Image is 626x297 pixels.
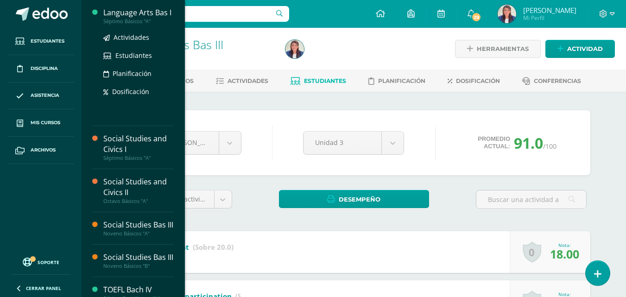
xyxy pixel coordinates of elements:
a: Social Studies Bas IIINoveno Básicos "B" [103,252,174,269]
a: Dosificación [448,74,500,88]
a: Herramientas [455,40,541,58]
a: Mis cursos [7,109,74,137]
a: Soporte [11,255,70,268]
a: Dosificación [103,86,174,97]
span: Actividad [567,40,603,57]
span: Estudiantes [304,77,346,84]
a: 0 [523,241,541,263]
span: Planificación [113,69,152,78]
a: Language Arts Bas ISéptimo Básicos "A" [103,7,174,25]
span: 91.0 [514,133,543,153]
a: Disciplina [7,55,74,82]
span: Planificación [378,77,425,84]
span: Archivos [31,146,56,154]
div: Noveno Básicos "B" [103,263,174,269]
a: Actividades [103,32,174,43]
span: Mi Perfil [523,14,576,22]
a: Asistencia [7,82,74,110]
div: Séptimo Básicos "A" [103,18,174,25]
a: Planificación [103,68,174,79]
span: Unidad 3 [315,132,370,153]
span: 29 [471,12,481,22]
span: Herramientas [477,40,529,57]
span: Estudiantes [31,38,64,45]
span: Desempeño [339,191,380,208]
span: [PERSON_NAME] [523,6,576,15]
a: Conferencias [522,74,581,88]
a: Social Studies and Civics ISéptimo Básicos "A" [103,133,174,161]
div: Social Studies and Civics II [103,177,174,198]
span: Disciplina [31,65,58,72]
a: Estudiantes [103,50,174,61]
a: Planificación [368,74,425,88]
span: Dosificación [456,77,500,84]
a: Desempeño [279,190,429,208]
span: Promedio actual: [478,135,510,150]
a: Actividades [216,74,268,88]
span: Actividades [228,77,268,84]
span: /100 [543,142,556,151]
div: Noveno Básicos "A" [103,230,174,237]
span: Conferencias [534,77,581,84]
div: Nota: [550,242,579,248]
span: Estudiantes [115,51,152,60]
span: Actividades [114,33,149,42]
div: Noveno Básicos 'A' [117,51,274,60]
a: Social Studies Bas IIINoveno Básicos "A" [103,220,174,237]
span: Cerrar panel [26,285,61,291]
span: Dosificación [112,87,149,96]
h1: Social Studies Bas III [117,38,274,51]
a: Estudiantes [7,28,74,55]
div: Séptimo Básicos "A" [103,155,174,161]
span: Mis cursos [31,119,60,126]
span: [PERSON_NAME] [170,138,221,147]
div: Octavo Básicos "A" [103,198,174,204]
span: 18.00 [550,246,579,262]
a: Actividad [545,40,615,58]
span: Soporte [38,259,59,265]
a: Archivos [7,137,74,164]
div: Social Studies and Civics I [103,133,174,155]
div: Social Studies Bas III [103,220,174,230]
a: [PERSON_NAME] [140,132,241,154]
img: 64f220a76ce8a7c8a2fce748c524eb74.png [285,40,304,58]
input: Busca un usuario... [88,6,289,22]
img: 64f220a76ce8a7c8a2fce748c524eb74.png [498,5,516,23]
div: Social Studies Bas III [103,252,174,263]
input: Buscar una actividad aquí... [476,190,586,209]
span: Asistencia [31,92,59,99]
div: Language Arts Bas I [103,7,174,18]
div: TOEFL Bach IV [103,284,174,295]
a: Estudiantes [291,74,346,88]
strong: (Sobre 20.0) [193,242,234,252]
a: Unidad 3 [304,132,404,154]
a: Social Studies and Civics IIOctavo Básicos "A" [103,177,174,204]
